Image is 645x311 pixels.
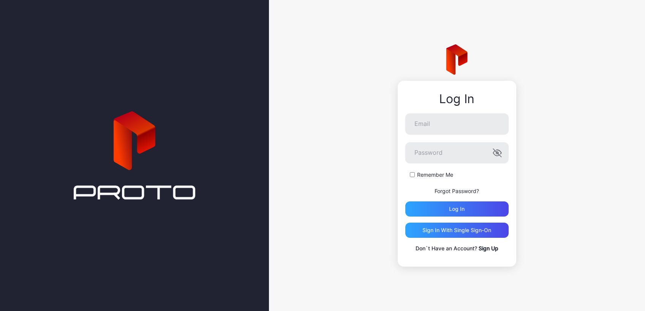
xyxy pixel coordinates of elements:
button: Password [493,148,502,157]
a: Forgot Password? [435,188,479,194]
div: Log in [449,206,465,212]
p: Don`t Have an Account? [405,244,509,253]
input: Password [405,142,509,163]
button: Sign in With Single Sign-On [405,223,509,238]
label: Remember Me [417,171,453,179]
input: Email [405,113,509,135]
a: Sign Up [479,245,498,251]
button: Log in [405,201,509,217]
div: Sign in With Single Sign-On [422,227,491,233]
div: Log In [405,92,509,106]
